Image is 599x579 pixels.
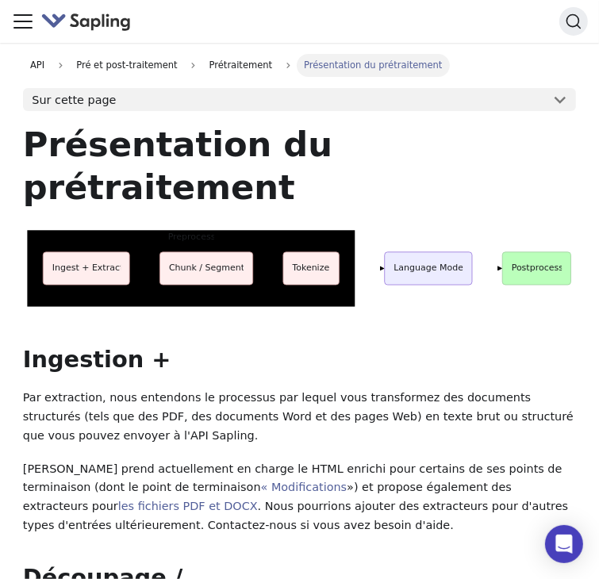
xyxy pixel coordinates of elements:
[394,262,467,275] p: Language Model
[168,231,216,244] p: Preprocess
[23,391,574,442] font: Par extraction, nous entendons le processus par lequel vous transformez des documents structurés ...
[23,125,332,207] font: Présentation du prétraitement
[293,262,330,275] p: Tokenize
[32,94,116,106] font: Sur cette page
[76,59,177,71] font: Pré et post-traitement
[52,262,124,275] p: Ingest + Extract
[23,88,576,112] button: Sur cette page
[23,346,171,373] font: Ingestion +
[512,262,563,275] p: Postprocess
[41,10,132,33] img: Sapling.ai
[30,59,44,71] font: API
[23,54,576,76] nav: Fil d'Ariane
[209,59,273,71] font: Prétraitement
[41,10,137,33] a: Sapling.ai
[169,262,244,275] p: Chunk / Segment
[23,462,563,494] font: [PERSON_NAME] prend actuellement en charge le HTML enrichi pour certains de ses points de termina...
[118,500,258,512] a: les fichiers PDF et DOCX
[11,10,35,33] button: Basculer la barre de navigation
[23,54,52,76] a: API
[304,59,442,71] font: Présentation du prétraitement
[559,7,588,36] button: Rechercher (Ctrl+K)
[545,525,583,563] div: Ouvrir Intercom Messenger
[23,500,568,531] font: . Nous pourrions ajouter des extracteurs pour d'autres types d'entrées ultérieurement. Contactez-...
[261,481,347,493] a: « Modifications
